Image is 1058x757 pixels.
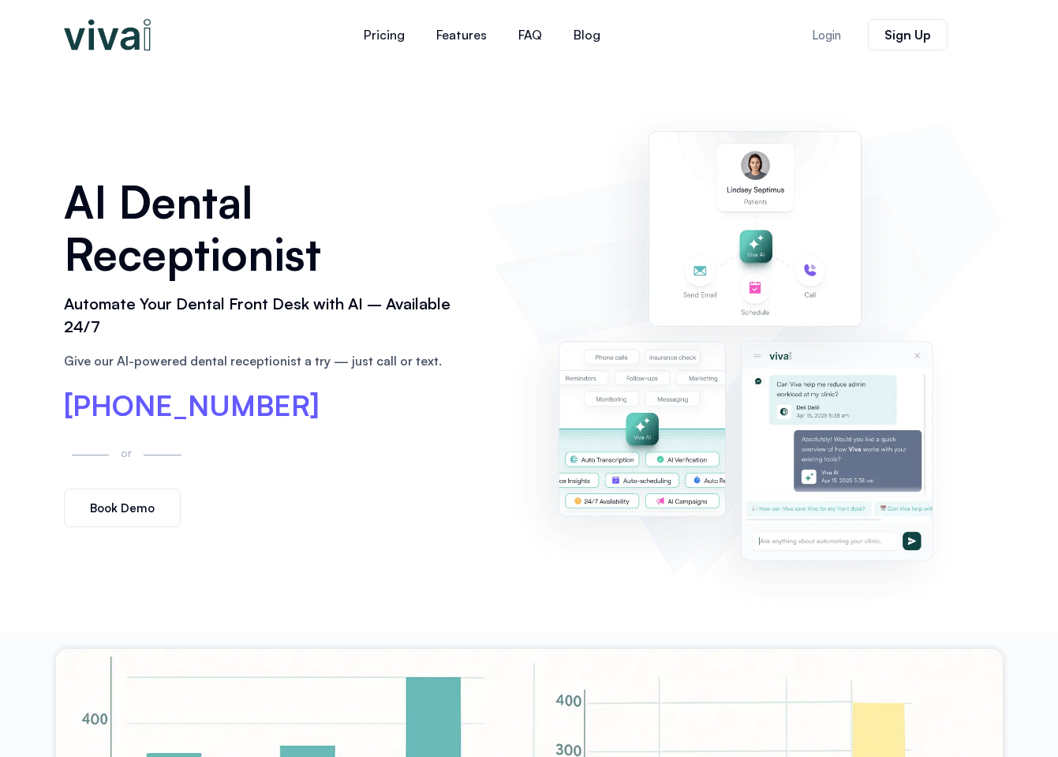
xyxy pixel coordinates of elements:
a: Sign Up [868,19,948,51]
a: Book Demo [64,489,181,527]
span: Book Demo [90,502,155,514]
nav: Menu [253,16,711,54]
p: or [117,444,136,462]
a: [PHONE_NUMBER] [64,392,320,420]
a: FAQ [503,16,558,54]
span: Login [812,29,841,41]
a: Features [421,16,503,54]
h2: Automate Your Dental Front Desk with AI – Available 24/7 [64,293,471,339]
h1: AI Dental Receptionist [64,175,471,279]
p: Give our AI-powered dental receptionist a try — just call or text. [64,351,471,370]
a: Pricing [348,16,421,54]
a: Blog [558,16,616,54]
a: Login [793,20,860,51]
img: AI dental receptionist dashboard – virtual receptionist dental office [494,96,994,606]
span: Sign Up [884,28,931,41]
